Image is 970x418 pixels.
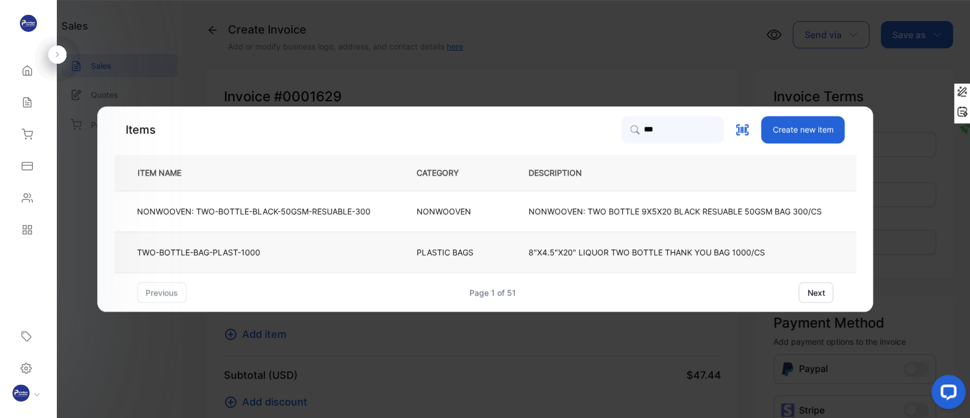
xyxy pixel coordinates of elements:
p: CATEGORY [417,167,477,179]
p: 8"X4.5"X20" LIQUOR TWO BOTTLE THANK YOU BAG 1000/CS [528,246,765,258]
p: NONWOOVEN [417,205,471,217]
iframe: LiveChat chat widget [922,370,970,418]
button: next [798,282,833,303]
button: Create new item [761,116,844,143]
p: NONWOOVEN: TWO-BOTTLE-BLACK-50GSM-RESUABLE-300 [137,205,370,217]
button: previous [137,282,186,303]
img: logo [20,15,37,32]
div: Page 1 of 51 [469,287,516,299]
p: PLASTIC BAGS [417,246,473,258]
img: profile [13,384,30,402]
p: ITEM NAME [133,167,199,179]
p: Items [126,121,156,138]
p: TWO-BOTTLE-BAG-PLAST-1000 [137,246,260,258]
p: NONWOOVEN: TWO BOTTLE 9X5X20 BLACK RESUABLE 50GSM BAG 300/CS [528,205,822,217]
p: DESCRIPTION [528,167,600,179]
